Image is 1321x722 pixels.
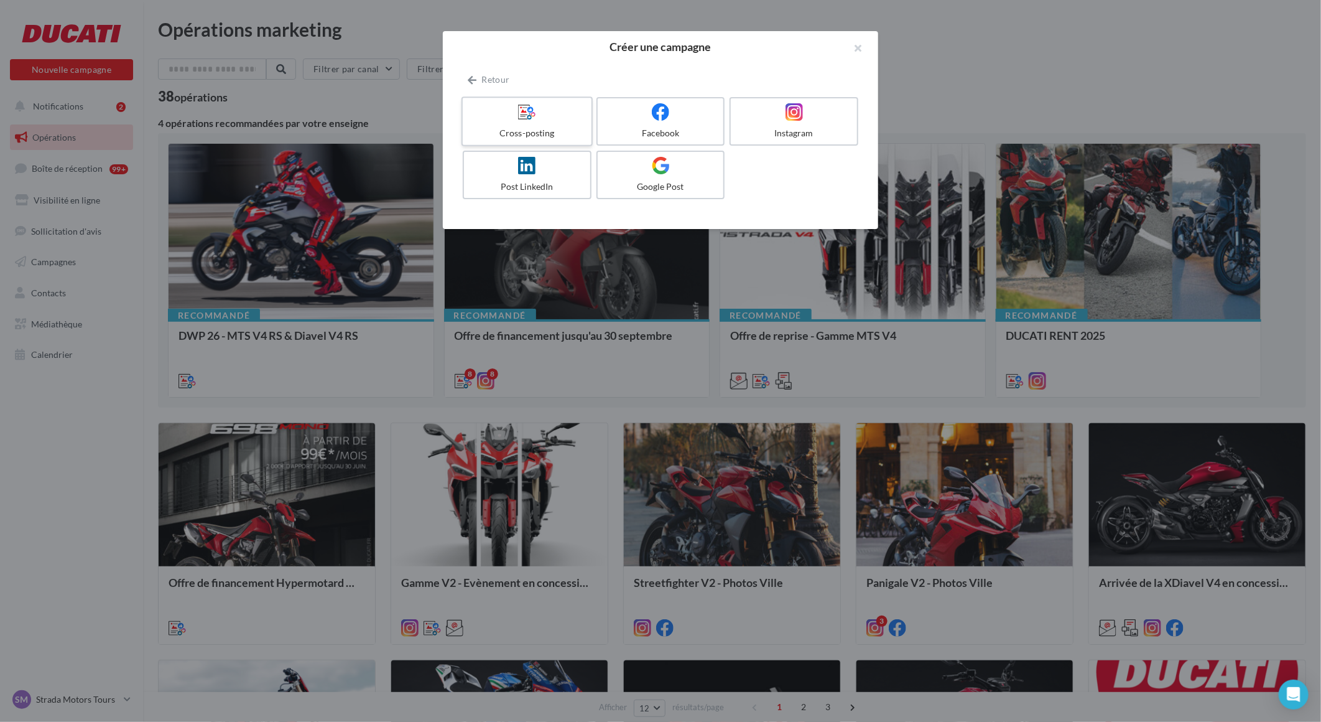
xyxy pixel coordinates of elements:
div: Instagram [736,127,852,139]
div: Facebook [603,127,719,139]
h2: Créer une campagne [463,41,858,52]
div: Cross-posting [468,127,586,139]
button: Retour [463,72,514,87]
div: Open Intercom Messenger [1279,680,1309,710]
div: Post LinkedIn [469,180,585,193]
div: Google Post [603,180,719,193]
